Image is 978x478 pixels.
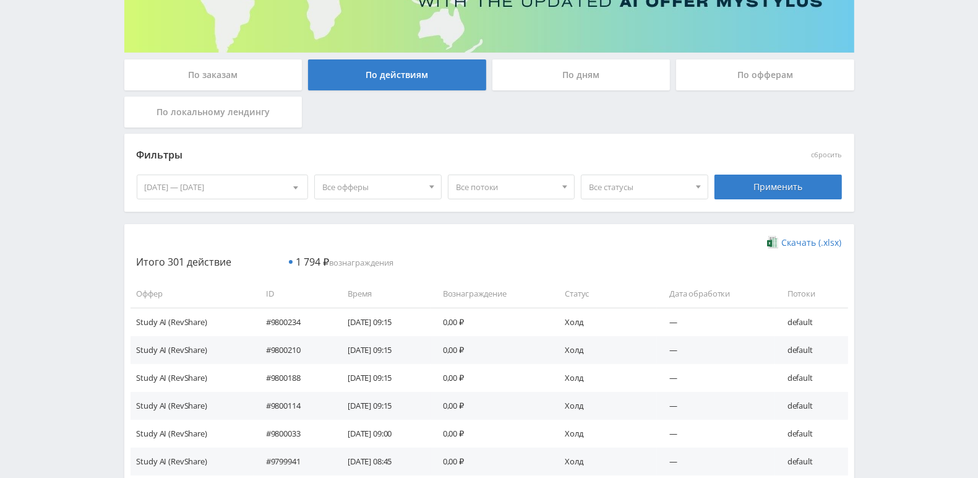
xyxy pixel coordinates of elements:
td: Холд [552,448,657,476]
td: — [657,308,775,336]
td: Холд [552,420,657,448]
td: — [657,336,775,364]
td: 0,00 ₽ [431,364,552,392]
div: По заказам [124,59,302,90]
td: default [775,336,848,364]
td: [DATE] 09:00 [335,420,431,448]
div: Применить [714,175,842,199]
div: По офферам [676,59,854,90]
td: default [775,448,848,476]
div: По локальному лендингу [124,97,302,128]
td: — [657,364,775,392]
td: ID [254,280,335,308]
td: #9800234 [254,308,335,336]
td: Холд [552,336,657,364]
div: Фильтры [137,146,664,165]
span: вознаграждения [296,257,394,268]
td: 0,00 ₽ [431,420,552,448]
td: — [657,448,775,476]
td: Study AI (RevShare) [131,364,254,392]
td: Оффер [131,280,254,308]
span: Итого 301 действие [137,255,232,269]
td: #9800114 [254,392,335,420]
td: Холд [552,308,657,336]
td: [DATE] 09:15 [335,308,431,336]
td: Холд [552,392,657,420]
span: 1 794 ₽ [296,255,330,269]
td: [DATE] 08:45 [335,448,431,476]
img: xlsx [767,236,778,248]
button: сбросить [812,151,842,159]
td: Study AI (RevShare) [131,392,254,420]
td: 0,00 ₽ [431,308,552,336]
span: Все офферы [322,175,423,199]
span: Скачать (.xlsx) [782,238,842,248]
td: Study AI (RevShare) [131,308,254,336]
td: — [657,392,775,420]
td: #9800210 [254,336,335,364]
td: default [775,420,848,448]
td: Статус [552,280,657,308]
span: Все потоки [456,175,556,199]
td: #9799941 [254,448,335,476]
td: Study AI (RevShare) [131,336,254,364]
div: По дням [492,59,671,90]
td: Дата обработки [657,280,775,308]
td: [DATE] 09:15 [335,392,431,420]
td: Холд [552,364,657,392]
td: Потоки [775,280,848,308]
td: [DATE] 09:15 [335,336,431,364]
td: Study AI (RevShare) [131,420,254,448]
a: Скачать (.xlsx) [767,237,841,249]
td: default [775,392,848,420]
span: Все статусы [589,175,689,199]
td: default [775,308,848,336]
td: 0,00 ₽ [431,392,552,420]
td: default [775,364,848,392]
td: Вознаграждение [431,280,552,308]
div: [DATE] — [DATE] [137,175,308,199]
div: По действиям [308,59,486,90]
td: Study AI (RevShare) [131,448,254,476]
td: #9800188 [254,364,335,392]
td: #9800033 [254,420,335,448]
td: Время [335,280,431,308]
td: 0,00 ₽ [431,336,552,364]
td: [DATE] 09:15 [335,364,431,392]
td: — [657,420,775,448]
td: 0,00 ₽ [431,448,552,476]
